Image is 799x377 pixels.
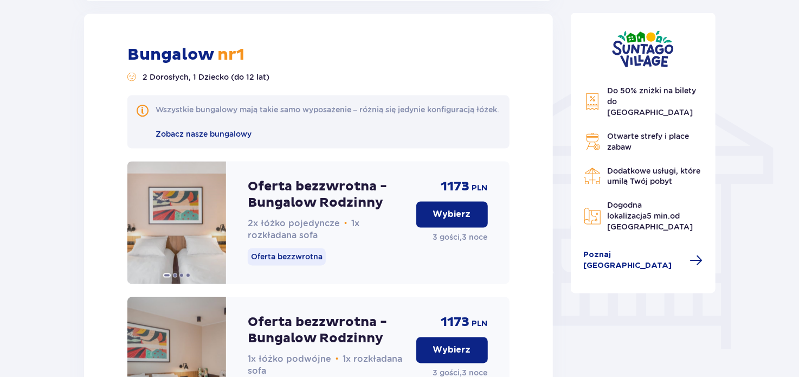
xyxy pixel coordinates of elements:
[441,315,470,331] span: 1173
[336,354,339,365] span: •
[608,132,690,151] span: Otwarte strefy i place zabaw
[156,128,252,140] a: Zobacz nasze bungalowy
[433,344,471,356] p: Wybierz
[647,212,671,221] span: 5 min.
[416,202,488,228] button: Wybierz
[127,44,244,65] p: Bungalow
[156,130,252,138] span: Zobacz nasze bungalowy
[584,250,703,272] a: Poznaj [GEOGRAPHIC_DATA]
[441,179,470,195] span: 1173
[584,208,601,225] img: Map Icon
[248,219,340,229] span: 2x łóżko pojedyncze
[416,337,488,363] button: Wybierz
[584,168,601,185] img: Restaurant Icon
[143,72,269,82] p: 2 Dorosłych, 1 Dziecko (do 12 lat)
[612,30,674,68] img: Suntago Village
[472,319,488,330] span: PLN
[344,219,347,229] span: •
[214,44,244,65] span: nr 1
[584,93,601,111] img: Discount Icon
[127,162,226,284] img: Oferta bezzwrotna - Bungalow Rodzinny
[433,232,488,243] p: 3 gości , 3 noce
[584,250,684,272] span: Poznaj [GEOGRAPHIC_DATA]
[433,209,471,221] p: Wybierz
[584,133,601,150] img: Grill Icon
[472,183,488,194] span: PLN
[248,354,331,365] span: 1x łóżko podwójne
[248,179,408,212] p: Oferta bezzwrotna - Bungalow Rodzinny
[127,73,136,81] img: Liczba gości
[608,86,697,117] span: Do 50% zniżki na bilety do [GEOGRAPHIC_DATA]
[608,167,701,186] span: Dodatkowe usługi, które umilą Twój pobyt
[248,315,408,347] p: Oferta bezzwrotna - Bungalow Rodzinny
[156,104,499,115] div: Wszystkie bungalowy mają takie samo wyposażenie – różnią się jedynie konfiguracją łóżek.
[248,248,326,266] p: Oferta bezzwrotna
[608,201,693,232] span: Dogodna lokalizacja od [GEOGRAPHIC_DATA]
